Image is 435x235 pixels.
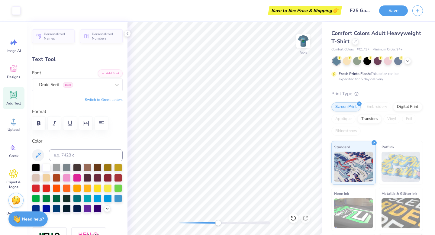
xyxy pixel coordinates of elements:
[6,101,21,106] span: Add Text
[334,144,350,150] span: Standard
[92,32,119,40] span: Personalized Numbers
[4,180,24,189] span: Clipart & logos
[357,47,369,52] span: # C1717
[9,153,18,158] span: Greek
[331,127,361,136] div: Rhinestones
[339,71,371,76] strong: Fresh Prints Flash:
[382,144,394,150] span: Puff Ink
[393,102,422,111] div: Digital Print
[299,50,307,56] div: Back
[98,69,123,77] button: Add Font
[382,190,417,197] span: Metallic & Glitter Ink
[362,102,391,111] div: Embroidery
[382,198,420,228] img: Metallic & Glitter Ink
[334,190,349,197] span: Neon Ink
[334,198,373,228] img: Neon Ink
[32,29,75,43] button: Personalized Names
[345,5,375,17] input: Untitled Design
[332,7,339,14] span: 👉
[32,55,123,63] div: Text Tool
[8,127,20,132] span: Upload
[331,30,421,45] span: Comfort Colors Adult Heavyweight T-Shirt
[7,48,21,53] span: Image AI
[7,75,20,79] span: Designs
[32,108,123,115] label: Format
[372,47,403,52] span: Minimum Order: 24 +
[331,47,354,52] span: Comfort Colors
[382,152,420,182] img: Puff Ink
[383,114,400,124] div: Vinyl
[379,5,408,16] button: Save
[22,216,44,222] strong: Need help?
[297,35,309,47] img: Back
[32,69,41,76] label: Font
[269,6,340,15] div: Save to See Price & Shipping
[334,152,373,182] img: Standard
[339,71,413,82] div: This color can be expedited for 5 day delivery.
[44,32,71,40] span: Personalized Names
[402,114,416,124] div: Foil
[357,114,382,124] div: Transfers
[331,102,361,111] div: Screen Print
[49,149,123,161] input: e.g. 7428 c
[331,114,356,124] div: Applique
[85,97,123,102] button: Switch to Greek Letters
[6,211,21,216] span: Decorate
[80,29,123,43] button: Personalized Numbers
[215,220,221,226] div: Accessibility label
[331,90,423,97] div: Print Type
[32,138,123,145] label: Color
